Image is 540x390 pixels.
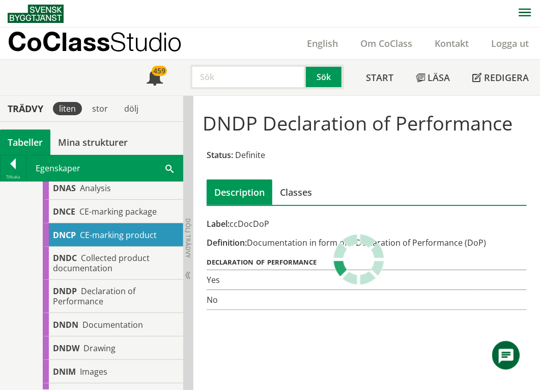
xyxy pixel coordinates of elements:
a: English [296,37,349,49]
button: Sök [306,65,344,89]
span: Label: [207,218,230,229]
a: Redigera [461,60,540,95]
div: Tillbaka [1,173,26,181]
div: 459 [152,66,167,76]
span: Collected product documentation [53,252,150,274]
span: Studio [110,27,182,57]
div: stor [86,102,114,115]
span: DNCE [53,206,75,217]
span: Dölj trädvy [184,218,192,258]
td: Yes [207,270,476,290]
a: Om CoClass [349,37,423,49]
div: Egenskaper [26,155,183,181]
a: Kontakt [423,37,480,49]
span: Declaration of Performance [53,285,135,307]
td: No [207,290,476,310]
span: DNDN [53,319,78,330]
span: CE-marking package [79,206,157,217]
span: Sök i tabellen [165,163,174,173]
span: DNCP [53,229,76,241]
p: CoClass [8,36,182,47]
a: Mina strukturer [50,129,135,155]
div: Trädvy [2,103,49,114]
span: Start [366,71,393,84]
a: Läsa [405,60,461,95]
div: Documentation in form of a Declaration of Performance (DoP) [207,237,527,248]
a: Start [355,60,405,95]
div: liten [53,102,82,115]
div: Description [207,179,272,205]
img: Svensk Byggtjänst [8,5,64,23]
span: Analysis [80,183,111,194]
a: 459 [135,60,174,95]
img: Laddar [333,234,384,285]
span: Images [80,366,107,377]
span: Redigera [484,71,529,84]
input: Sök [190,65,306,89]
span: Drawing [83,343,116,354]
span: Documentation [82,319,143,330]
div: declaration of performance [207,256,527,266]
span: Definition: [207,237,247,248]
span: DNIM [53,366,76,377]
span: DNDC [53,252,77,264]
div: Classes [272,179,320,205]
span: Notifikationer [147,70,163,87]
span: DNDW [53,343,79,354]
h1: DNDP Declaration of Performance [203,112,531,134]
span: Definite [235,149,265,161]
span: DNAS [53,183,76,194]
span: Läsa [428,71,450,84]
div: ccDocDoP [207,218,527,229]
span: DNDP [53,285,77,297]
span: Status: [207,149,233,161]
a: CoClassStudio [8,28,204,59]
span: CE-marking product [80,229,157,241]
div: dölj [118,102,145,115]
a: Logga ut [480,37,540,49]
